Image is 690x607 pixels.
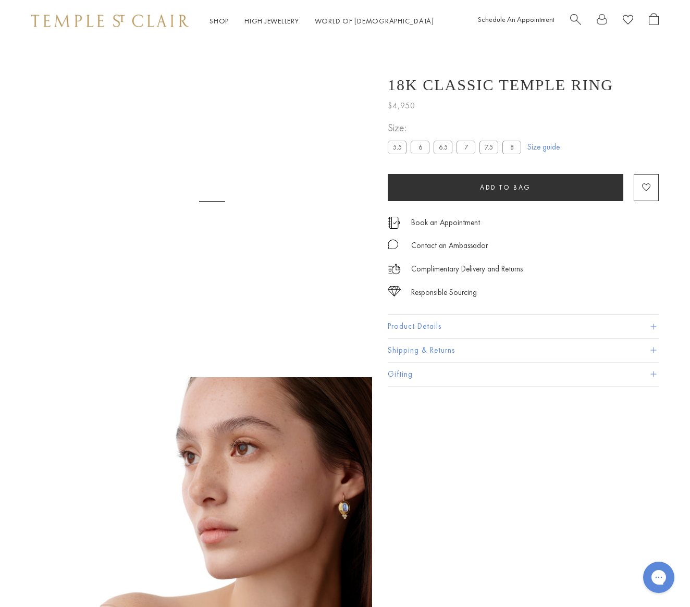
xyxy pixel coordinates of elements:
[388,315,659,338] button: Product Details
[388,76,613,94] h1: 18K Classic Temple Ring
[570,13,581,29] a: Search
[388,286,401,296] img: icon_sourcing.svg
[388,174,623,201] button: Add to bag
[411,286,477,299] div: Responsible Sourcing
[315,16,434,26] a: World of [DEMOGRAPHIC_DATA]World of [DEMOGRAPHIC_DATA]
[434,141,452,154] label: 6.5
[638,558,680,597] iframe: Gorgias live chat messenger
[411,263,523,276] p: Complimentary Delivery and Returns
[411,217,480,228] a: Book an Appointment
[478,15,555,24] a: Schedule An Appointment
[31,15,189,27] img: Temple St. Clair
[479,141,498,154] label: 7.5
[388,263,401,276] img: icon_delivery.svg
[210,16,229,26] a: ShopShop
[244,16,299,26] a: High JewelleryHigh Jewellery
[388,363,659,386] button: Gifting
[210,15,434,28] nav: Main navigation
[388,239,398,250] img: MessageIcon-01_2.svg
[527,142,560,152] a: Size guide
[388,217,400,229] img: icon_appointment.svg
[502,141,521,154] label: 8
[388,99,415,113] span: $4,950
[388,339,659,362] button: Shipping & Returns
[411,141,429,154] label: 6
[388,141,406,154] label: 5.5
[649,13,659,29] a: Open Shopping Bag
[457,141,475,154] label: 7
[411,239,488,252] div: Contact an Ambassador
[480,183,531,192] span: Add to bag
[388,119,525,137] span: Size:
[623,13,633,29] a: View Wishlist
